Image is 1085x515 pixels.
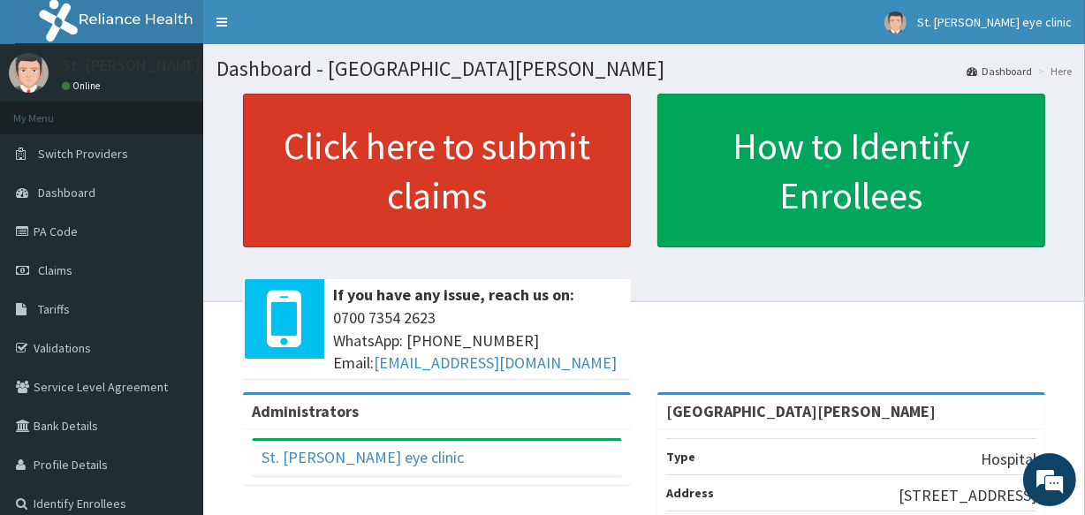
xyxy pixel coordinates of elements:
[884,11,907,34] img: User Image
[9,53,49,93] img: User Image
[92,99,297,122] div: Chat with us now
[333,284,574,305] b: If you have any issue, reach us on:
[666,401,936,421] strong: [GEOGRAPHIC_DATA][PERSON_NAME]
[657,94,1045,247] a: How to Identify Enrollees
[666,485,714,501] b: Address
[333,307,622,375] span: 0700 7354 2623 WhatsApp: [PHONE_NUMBER] Email:
[33,88,72,133] img: d_794563401_company_1708531726252_794563401
[290,9,332,51] div: Minimize live chat window
[216,57,1072,80] h1: Dashboard - [GEOGRAPHIC_DATA][PERSON_NAME]
[38,262,72,278] span: Claims
[917,14,1072,30] span: St. [PERSON_NAME] eye clinic
[981,448,1036,471] p: Hospital
[38,301,70,317] span: Tariffs
[38,185,95,201] span: Dashboard
[102,148,244,327] span: We're online!
[38,146,128,162] span: Switch Providers
[967,64,1032,79] a: Dashboard
[243,94,631,247] a: Click here to submit claims
[62,57,269,73] p: St. [PERSON_NAME] eye clinic
[1034,64,1072,79] li: Here
[252,401,359,421] b: Administrators
[262,447,464,467] a: St. [PERSON_NAME] eye clinic
[374,352,617,373] a: [EMAIL_ADDRESS][DOMAIN_NAME]
[62,80,104,92] a: Online
[899,484,1036,507] p: [STREET_ADDRESS]
[9,335,337,397] textarea: Type your message and hit 'Enter'
[666,449,695,465] b: Type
